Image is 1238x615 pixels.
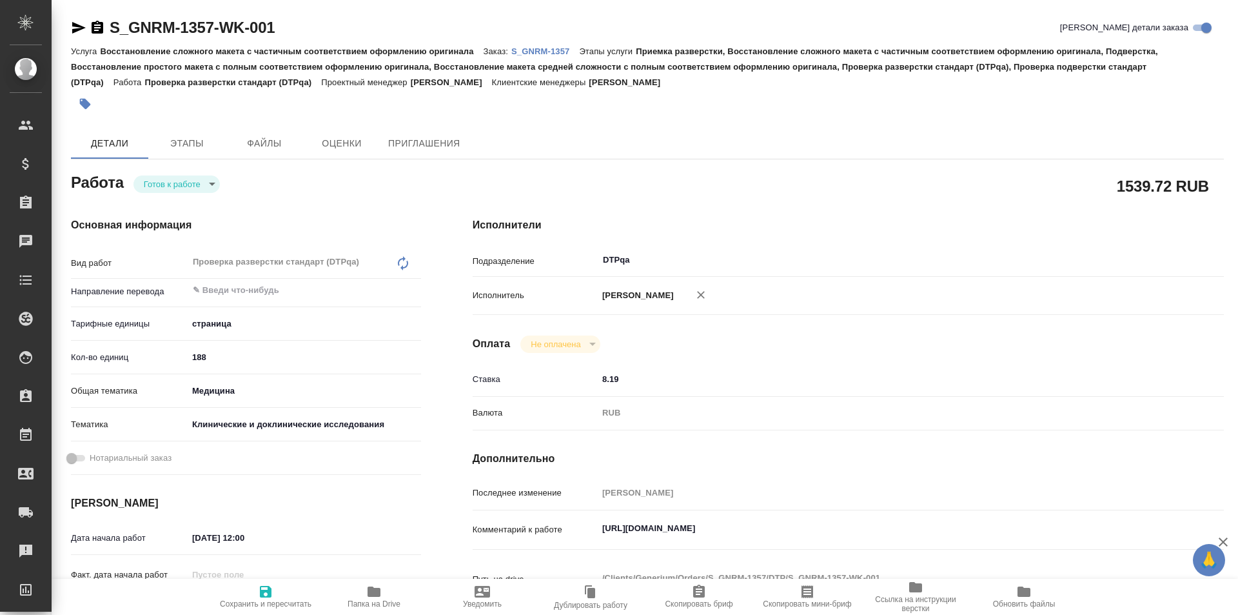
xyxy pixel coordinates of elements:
textarea: [URL][DOMAIN_NAME] [598,518,1161,539]
button: Дублировать работу [536,579,645,615]
p: Направление перевода [71,285,188,298]
p: Кол-во единиц [71,351,188,364]
button: Скопировать бриф [645,579,753,615]
p: [PERSON_NAME] [411,77,492,87]
button: Open [414,289,417,292]
div: Медицина [188,380,421,402]
span: Обновить файлы [993,600,1056,609]
input: ✎ Введи что-нибудь [188,348,421,367]
a: S_GNRM-1357-WK-001 [110,19,275,36]
p: Дата начала работ [71,532,188,545]
p: Проверка разверстки стандарт (DTPqa) [144,77,321,87]
h4: Основная информация [71,217,421,233]
p: Подразделение [473,255,598,268]
p: Услуга [71,46,100,56]
textarea: /Clients/Generium/Orders/S_GNRM-1357/DTP/S_GNRM-1357-WK-001 [598,567,1161,589]
input: Пустое поле [598,483,1161,502]
p: Общая тематика [71,385,188,398]
button: 🙏 [1193,544,1225,576]
p: Последнее изменение [473,487,598,499]
p: S_GNRM-1357 [511,46,579,56]
div: Готов к работе [133,176,220,193]
span: Скопировать бриф [665,600,732,609]
button: Скопировать ссылку [90,20,105,35]
h4: Оплата [473,336,511,352]
button: Удалить исполнителя [687,281,715,309]
p: Факт. дата начала работ [71,569,188,581]
button: Ссылка на инструкции верстки [861,579,970,615]
div: RUB [598,402,1161,424]
button: Уведомить [428,579,536,615]
p: Работа [113,77,145,87]
button: Сохранить и пересчитать [211,579,320,615]
p: Комментарий к работе [473,523,598,536]
p: Путь на drive [473,573,598,586]
button: Готов к работе [140,179,204,190]
input: Пустое поле [188,565,300,584]
p: Тарифные единицы [71,318,188,330]
span: 🙏 [1198,547,1220,574]
p: [PERSON_NAME] [598,289,674,302]
p: Этапы услуги [579,46,636,56]
h4: Дополнительно [473,451,1224,467]
div: Клинические и доклинические исследования [188,414,421,436]
button: Скопировать мини-бриф [753,579,861,615]
p: Проектный менеджер [321,77,410,87]
p: Валюта [473,407,598,419]
p: Исполнитель [473,289,598,302]
h2: Работа [71,170,124,193]
span: Нотариальный заказ [90,452,172,465]
h4: Исполнители [473,217,1224,233]
h2: 1539.72 RUB [1117,175,1209,197]
span: [PERSON_NAME] детали заказа [1060,21,1188,34]
button: Скопировать ссылку для ЯМессенджера [71,20,86,35]
button: Добавить тэг [71,90,99,118]
span: Папка на Drive [348,600,400,609]
button: Не оплачена [527,339,584,350]
button: Обновить файлы [970,579,1078,615]
p: Ставка [473,373,598,386]
span: Уведомить [463,600,502,609]
button: Папка на Drive [320,579,428,615]
button: Open [1154,259,1157,261]
p: Клиентские менеджеры [492,77,589,87]
div: Готов к работе [520,336,600,353]
span: Приглашения [388,136,460,152]
h4: [PERSON_NAME] [71,496,421,511]
span: Сохранить и пересчитать [220,600,311,609]
p: [PERSON_NAME] [589,77,670,87]
div: страница [188,313,421,335]
p: Приемка разверстки, Восстановление сложного макета с частичным соответствием оформлению оригинала... [71,46,1158,87]
input: ✎ Введи что-нибудь [188,529,300,547]
span: Скопировать мини-бриф [763,600,851,609]
a: S_GNRM-1357 [511,45,579,56]
span: Оценки [311,136,373,152]
span: Файлы [233,136,295,152]
input: ✎ Введи что-нибудь [192,283,374,298]
p: Вид работ [71,257,188,270]
span: Ссылка на инструкции верстки [869,595,962,613]
input: ✎ Введи что-нибудь [598,370,1161,388]
span: Дублировать работу [554,601,627,610]
p: Восстановление сложного макета с частичным соответствием оформлению оригинала [100,46,483,56]
span: Детали [79,136,141,152]
p: Заказ: [484,46,511,56]
span: Этапы [156,136,218,152]
p: Тематика [71,418,188,431]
